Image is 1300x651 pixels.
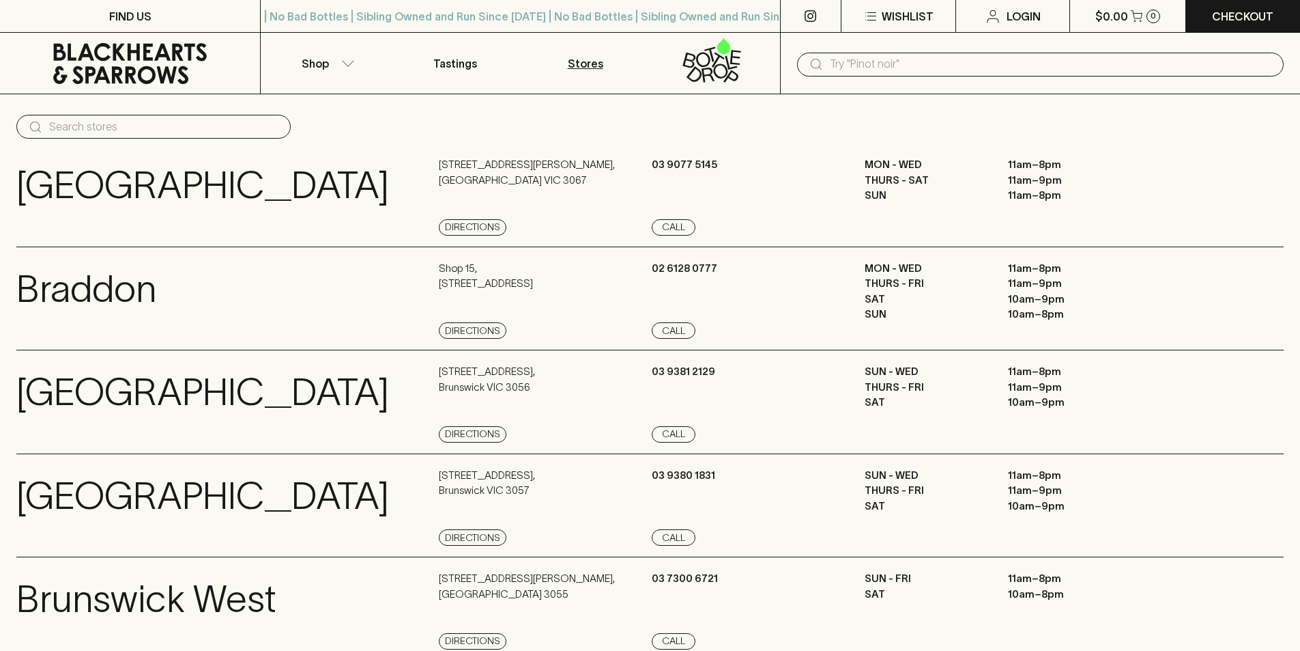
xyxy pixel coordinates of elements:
p: SAT [865,395,987,411]
p: 11am – 8pm [1008,364,1131,380]
a: Directions [439,322,506,339]
p: 11am – 8pm [1008,468,1131,484]
p: Braddon [16,261,156,318]
p: THURS - FRI [865,380,987,396]
p: SUN - WED [865,364,987,380]
a: Directions [439,529,506,546]
p: SUN - WED [865,468,987,484]
button: Shop [261,33,390,94]
p: 10am – 9pm [1008,292,1131,307]
p: 11am – 8pm [1008,188,1131,204]
p: 0 [1151,12,1156,20]
p: Shop 15 , [STREET_ADDRESS] [439,261,533,292]
a: Tastings [390,33,520,94]
input: Search stores [49,116,280,138]
p: MON - WED [865,261,987,277]
p: Login [1007,8,1041,25]
p: [STREET_ADDRESS] , Brunswick VIC 3056 [439,364,535,395]
p: [STREET_ADDRESS][PERSON_NAME] , [GEOGRAPHIC_DATA] VIC 3067 [439,157,615,188]
p: Brunswick West [16,571,276,628]
p: [GEOGRAPHIC_DATA] [16,157,389,214]
p: 11am – 9pm [1008,173,1131,189]
a: Call [652,322,695,339]
p: $0.00 [1095,8,1128,25]
p: 11am – 9pm [1008,483,1131,499]
a: Call [652,529,695,546]
p: SAT [865,292,987,307]
p: [STREET_ADDRESS] , Brunswick VIC 3057 [439,468,535,499]
p: 11am – 8pm [1008,157,1131,173]
a: Call [652,219,695,236]
p: 03 9077 5145 [652,157,717,173]
p: [GEOGRAPHIC_DATA] [16,468,389,525]
p: MON - WED [865,157,987,173]
p: 10am – 8pm [1008,307,1131,322]
p: FIND US [109,8,151,25]
a: Call [652,633,695,650]
a: Directions [439,633,506,650]
p: THURS - FRI [865,276,987,292]
p: THURS - FRI [865,483,987,499]
a: Directions [439,219,506,236]
p: 11am – 9pm [1008,380,1131,396]
p: SUN - FRI [865,571,987,587]
p: 03 9380 1831 [652,468,715,484]
p: Shop [302,55,329,72]
a: Directions [439,426,506,443]
p: Stores [568,55,603,72]
p: 02 6128 0777 [652,261,717,277]
p: SUN [865,188,987,204]
p: 10am – 8pm [1008,587,1131,602]
a: Stores [521,33,650,94]
p: [STREET_ADDRESS][PERSON_NAME] , [GEOGRAPHIC_DATA] 3055 [439,571,615,602]
p: 11am – 8pm [1008,261,1131,277]
p: Tastings [433,55,477,72]
p: 11am – 9pm [1008,276,1131,292]
p: SAT [865,587,987,602]
p: Wishlist [882,8,934,25]
p: SUN [865,307,987,322]
p: [GEOGRAPHIC_DATA] [16,364,389,421]
p: 03 7300 6721 [652,571,718,587]
p: Checkout [1212,8,1273,25]
p: 10am – 9pm [1008,499,1131,514]
p: 11am – 8pm [1008,571,1131,587]
p: 03 9381 2129 [652,364,715,380]
p: SAT [865,499,987,514]
input: Try "Pinot noir" [830,53,1273,75]
p: 10am – 9pm [1008,395,1131,411]
p: THURS - SAT [865,173,987,189]
a: Call [652,426,695,443]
